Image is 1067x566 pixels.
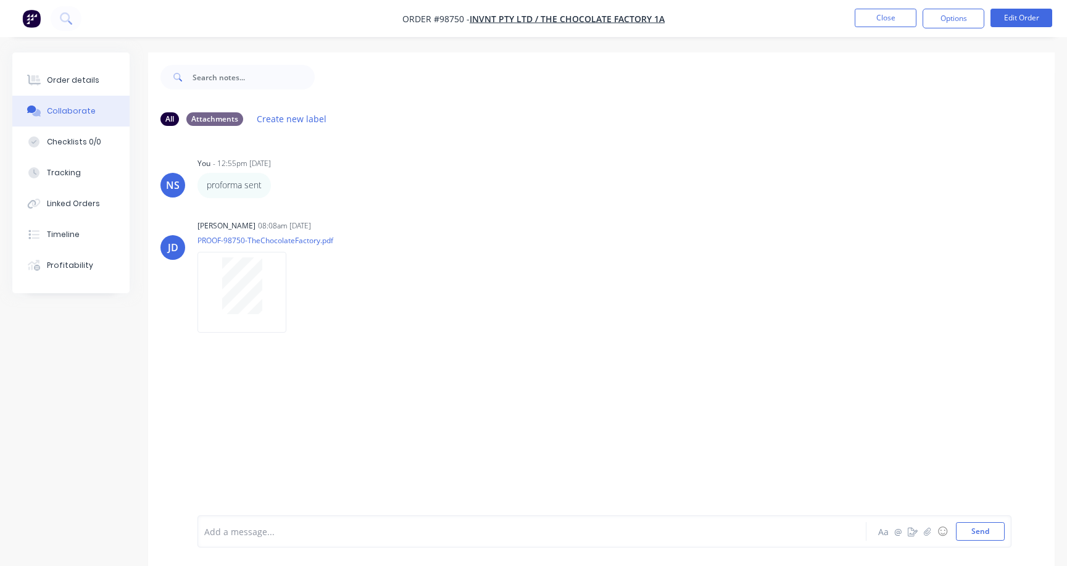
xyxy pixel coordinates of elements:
button: Edit Order [990,9,1052,27]
button: Tracking [12,157,130,188]
a: INVNT PTY LTD / The Chocolate Factory 1A [470,13,665,25]
input: Search notes... [193,65,315,89]
button: Timeline [12,219,130,250]
button: Profitability [12,250,130,281]
button: Create new label [251,110,333,127]
div: Order details [47,75,99,86]
div: Profitability [47,260,93,271]
div: NS [166,178,180,193]
button: Linked Orders [12,188,130,219]
div: Timeline [47,229,80,240]
button: @ [891,524,905,539]
div: All [160,112,179,126]
div: 08:08am [DATE] [258,220,311,231]
button: Checklists 0/0 [12,127,130,157]
div: Checklists 0/0 [47,136,101,148]
span: Order #98750 - [402,13,470,25]
div: You [197,158,210,169]
div: Attachments [186,112,243,126]
p: proforma sent [207,179,262,191]
div: [PERSON_NAME] [197,220,255,231]
button: Options [923,9,984,28]
button: Collaborate [12,96,130,127]
div: Linked Orders [47,198,100,209]
button: ☺ [935,524,950,539]
img: Factory [22,9,41,28]
div: - 12:55pm [DATE] [213,158,271,169]
div: Collaborate [47,106,96,117]
button: Aa [876,524,891,539]
button: Send [956,522,1005,541]
div: Tracking [47,167,81,178]
p: PROOF-98750-TheChocolateFactory.pdf [197,235,333,246]
button: Order details [12,65,130,96]
div: JD [168,240,178,255]
button: Close [855,9,916,27]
